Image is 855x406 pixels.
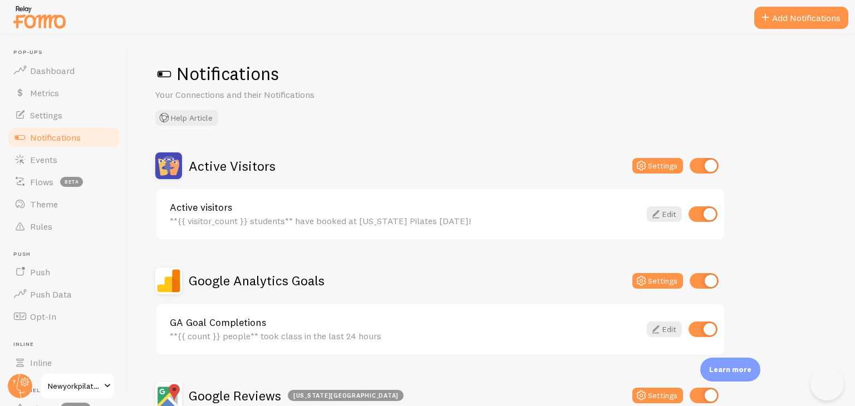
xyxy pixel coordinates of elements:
img: fomo-relay-logo-orange.svg [12,3,67,31]
h2: Active Visitors [189,157,276,175]
h2: Google Analytics Goals [189,272,325,289]
a: Inline [7,351,121,374]
a: Notifications [7,126,121,148]
button: Settings [632,158,683,174]
span: Dashboard [30,65,75,76]
div: **{{ count }} people** took class in the last 24 hours [170,331,640,341]
a: Rules [7,215,121,237]
span: Settings [30,110,62,121]
button: Settings [632,273,683,289]
div: Learn more [700,358,760,382]
span: Flows [30,176,53,187]
p: Learn more [709,364,751,375]
span: Events [30,154,57,165]
span: Inline [13,341,121,348]
a: Settings [7,104,121,126]
h2: Google Reviews [189,387,404,404]
div: [US_STATE][GEOGRAPHIC_DATA] [288,390,404,401]
a: Flows beta [7,171,121,193]
span: Inline [30,357,52,368]
span: Opt-In [30,311,56,322]
a: Push [7,261,121,283]
a: Push Data [7,283,121,305]
div: **{{ visitor_count }} students** have booked at [US_STATE] Pilates [DATE]! [170,216,640,226]
span: Push Data [30,289,72,300]
a: Theme [7,193,121,215]
a: Opt-In [7,305,121,328]
p: Your Connections and their Notifications [155,88,422,101]
button: Settings [632,388,683,403]
a: Edit [647,321,682,337]
a: Events [7,148,121,171]
a: Edit [647,206,682,222]
span: Push [13,251,121,258]
a: Newyorkpilates [40,373,115,399]
a: Active visitors [170,202,640,212]
h1: Notifications [155,62,828,85]
span: Push [30,266,50,278]
span: beta [60,177,83,187]
a: Metrics [7,82,121,104]
a: GA Goal Completions [170,318,640,328]
img: Active Visitors [155,152,182,179]
span: Notifications [30,132,81,143]
a: Dashboard [7,60,121,82]
span: Metrics [30,87,59,98]
button: Help Article [155,110,218,126]
span: Rules [30,221,52,232]
span: Theme [30,199,58,210]
span: Pop-ups [13,49,121,56]
img: Google Analytics Goals [155,268,182,294]
iframe: Help Scout Beacon - Open [810,367,844,400]
span: Newyorkpilates [48,379,101,393]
